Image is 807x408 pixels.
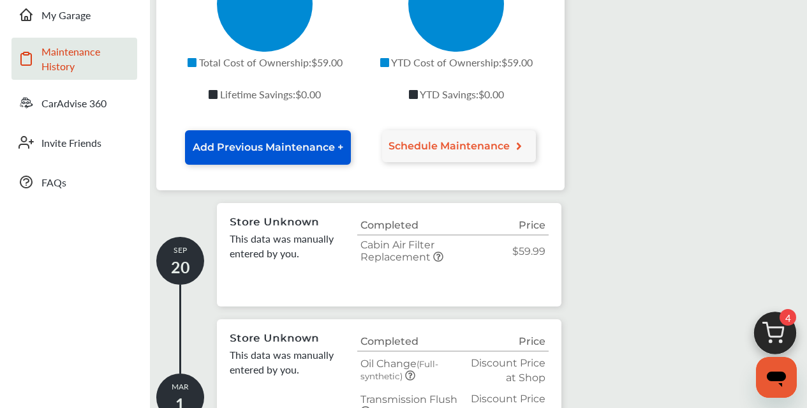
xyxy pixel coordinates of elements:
[230,231,357,261] p: This data was manually entered by you.
[389,140,510,152] span: Schedule Maintenance
[744,306,806,367] img: cart_icon.3d0951e8.svg
[360,239,434,263] span: Cabin Air Filter Replacement
[230,216,319,228] p: Store Unknown
[360,55,552,80] p: YTD Cost of Ownership : $59.00
[230,347,357,377] p: This data was manually entered by you.
[357,216,509,235] th: Completed
[471,357,545,384] span: Discount Price at Shop
[11,165,137,199] a: FAQs
[41,175,131,190] span: FAQs
[171,255,190,278] span: 20
[230,332,319,344] p: Store Unknown
[357,332,462,351] th: Completed
[193,141,343,153] span: Add Previous Maintenance +
[41,8,131,22] span: My Garage
[780,309,796,326] span: 4
[41,96,131,110] span: CarAdvise 360
[185,130,351,165] a: Add Previous Maintenance +
[360,359,438,381] small: (Full-synthetic)
[360,393,457,405] span: Transmission Flush
[756,357,797,398] iframe: Button to launch messaging window
[512,245,545,257] span: $59.99
[509,216,549,235] th: Price
[11,86,137,119] a: CarAdvise 360
[169,87,360,112] p: Lifetime Savings : $0.00
[462,332,549,351] th: Price
[169,55,360,80] p: Total Cost of Ownership : $59.00
[360,87,552,112] p: YTD Savings : $0.00
[382,130,537,162] a: Schedule Maintenance
[156,245,204,278] p: SEP
[41,135,131,150] span: Invite Friends
[11,38,137,80] a: Maintenance History
[11,126,137,159] a: Invite Friends
[360,358,438,382] span: Oil Change
[41,44,131,73] span: Maintenance History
